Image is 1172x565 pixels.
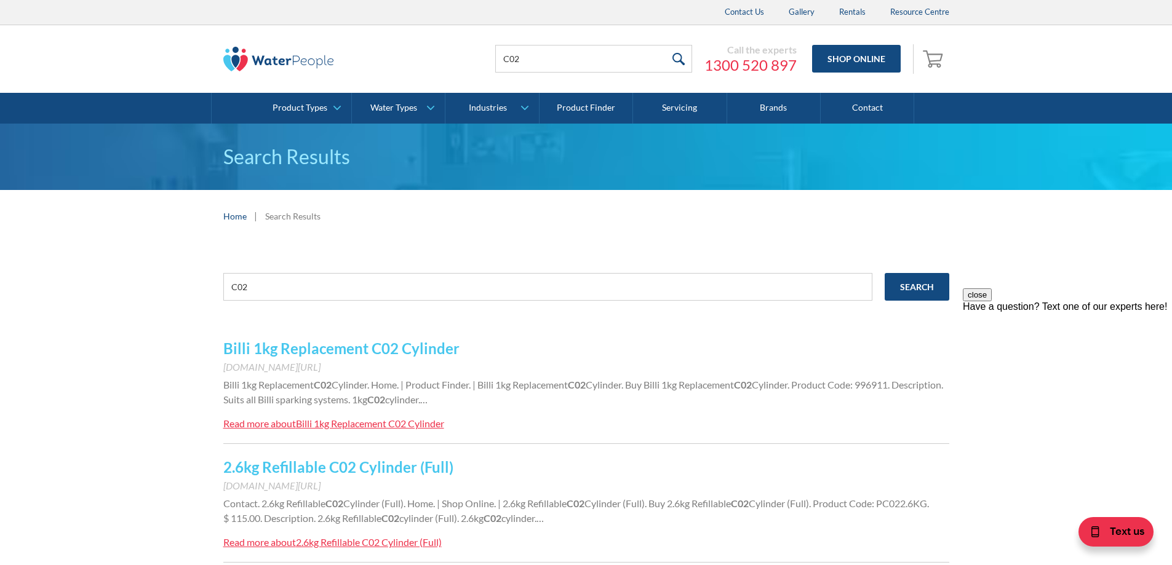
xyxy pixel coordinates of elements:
[343,497,567,509] span: Cylinder (Full). Home. | Shop Online. | 2.6kg Refillable
[567,497,584,509] strong: C02
[540,93,633,124] a: Product Finder
[812,45,901,73] a: Shop Online
[367,393,385,405] strong: C02
[223,497,325,509] span: Contact. 2.6kg Refillable
[727,93,821,124] a: Brands
[923,49,946,68] img: shopping cart
[1074,504,1172,565] iframe: podium webchat widget bubble
[223,536,296,548] div: Read more about
[370,103,417,113] div: Water Types
[399,512,484,524] span: cylinder (Full). 2.6kg
[314,379,332,390] strong: C02
[704,44,797,56] div: Call the experts
[484,512,501,524] strong: C02
[223,417,296,429] div: Read more about
[536,512,544,524] span: …
[501,512,536,524] span: cylinder.
[821,93,914,124] a: Contact
[258,93,351,124] a: Product Types
[296,417,444,429] div: Billi 1kg Replacement C02 Cylinder
[223,339,460,357] a: Billi 1kg Replacement C02 Cylinder
[223,142,949,172] h1: Search Results
[381,512,399,524] strong: C02
[332,379,568,390] span: Cylinder. Home. | Product Finder. | Billi 1kg Replacement
[223,47,334,71] img: The Water People
[265,210,321,223] div: Search Results
[586,379,734,390] span: Cylinder. Buy Billi 1kg Replacement
[568,379,586,390] strong: C02
[963,288,1172,519] iframe: podium webchat widget prompt
[223,535,442,550] a: Read more about2.6kg Refillable C02 Cylinder (Full)
[469,103,507,113] div: Industries
[223,379,314,390] span: Billi 1kg Replacement
[352,93,445,124] a: Water Types
[223,416,444,431] a: Read more aboutBilli 1kg Replacement C02 Cylinder
[495,45,692,73] input: Search products
[704,56,797,74] a: 1300 520 897
[273,103,327,113] div: Product Types
[885,273,949,301] input: Search
[731,497,749,509] strong: C02
[445,93,538,124] a: Industries
[296,536,442,548] div: 2.6kg Refillable C02 Cylinder (Full)
[223,210,247,223] a: Home
[223,458,453,476] a: 2.6kg Refillable C02 Cylinder (Full)
[920,44,949,74] a: Open empty cart
[584,497,731,509] span: Cylinder (Full). Buy 2.6kg Refillable
[325,497,343,509] strong: C02
[253,208,259,223] div: |
[223,478,949,493] div: [DOMAIN_NAME][URL]
[420,393,428,405] span: …
[223,497,929,524] span: Cylinder (Full). Product Code: PC022.6KG. $ 115.00. Description. 2.6kg Refillable
[223,379,943,405] span: Cylinder. Product Code: 996911. Description. Suits all Billi sparking systems. 1kg
[633,93,727,124] a: Servicing
[223,360,949,374] div: [DOMAIN_NAME][URL]
[223,273,872,301] input: e.g. chilled water cooler
[734,379,752,390] strong: C02
[385,393,420,405] span: cylinder.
